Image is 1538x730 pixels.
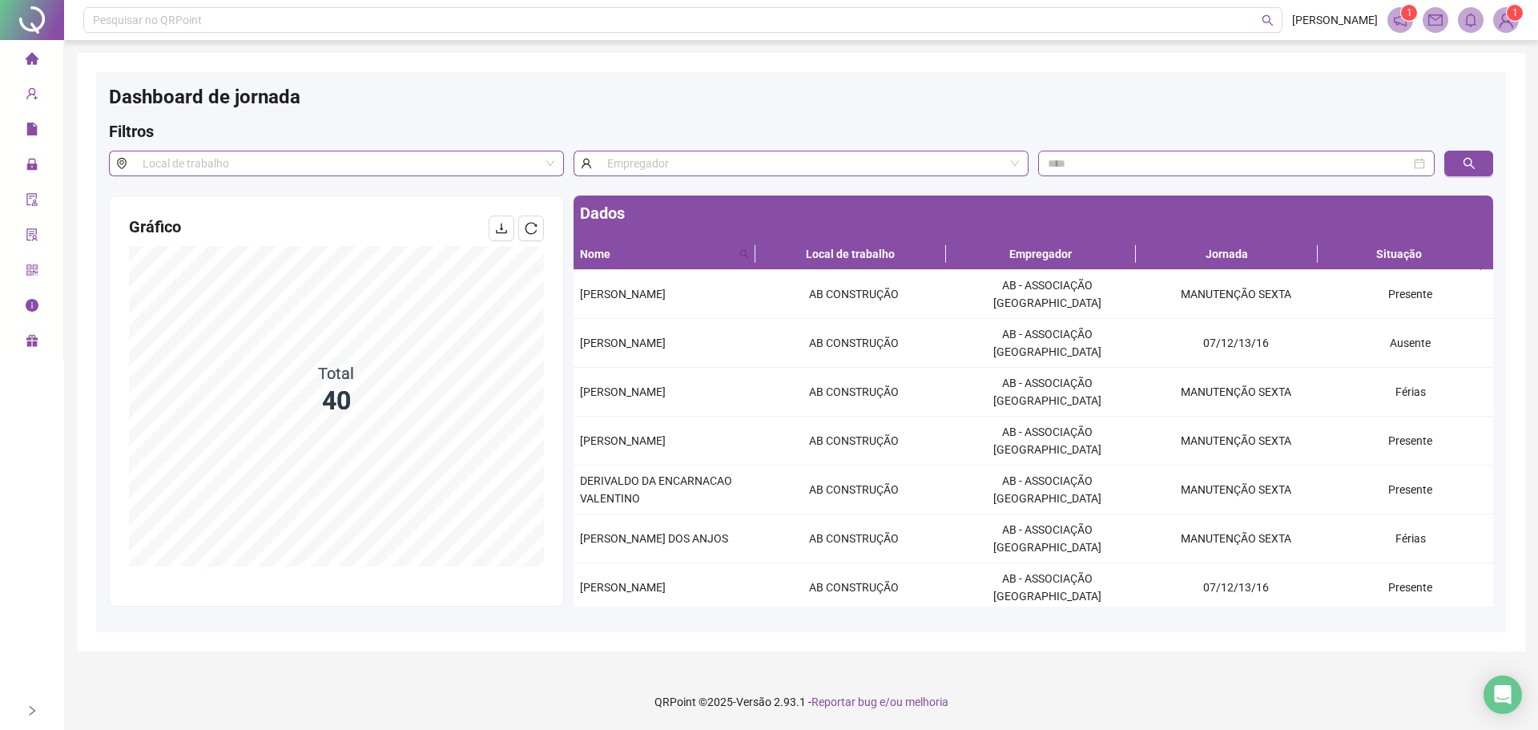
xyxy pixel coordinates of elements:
span: Reportar bug e/ou melhoria [811,696,948,708]
span: search [736,242,752,266]
span: 1 [1512,7,1518,18]
span: audit [26,186,38,218]
span: mail [1428,13,1443,27]
td: Presente [1327,417,1493,466]
span: right [26,705,38,716]
span: user-add [26,80,38,112]
td: AB - ASSOCIAÇÃO [GEOGRAPHIC_DATA] [951,514,1144,563]
span: 1 [1407,7,1412,18]
td: AB CONSTRUÇÃO [758,417,951,466]
span: [PERSON_NAME] [580,337,666,349]
span: [PERSON_NAME] [580,581,666,594]
td: 07/12/13/16 [1144,563,1328,612]
img: 73052 [1494,8,1518,32]
span: Dashboard de jornada [109,86,300,108]
td: Presente [1327,563,1493,612]
td: AB - ASSOCIAÇÃO [GEOGRAPHIC_DATA] [951,417,1144,466]
span: file [26,115,38,147]
sup: 1 [1401,5,1417,21]
span: search [1463,157,1476,170]
span: Filtros [109,122,154,141]
span: reload [525,222,537,235]
th: Jornada [1136,239,1318,270]
span: Versão [736,696,771,708]
span: qrcode [26,256,38,288]
td: AB CONSTRUÇÃO [758,563,951,612]
span: [PERSON_NAME] DOS ANJOS [580,532,728,545]
span: info-circle [26,292,38,324]
span: lock [26,151,38,183]
td: 07/12/13/16 [1144,319,1328,368]
span: home [26,45,38,77]
span: Nome [580,245,733,263]
span: [PERSON_NAME] [580,288,666,300]
td: AB CONSTRUÇÃO [758,319,951,368]
td: MANUTENÇÃO SEXTA [1144,417,1328,466]
span: search [1262,14,1274,26]
span: user [574,151,598,176]
td: Férias [1327,368,1493,417]
footer: QRPoint © 2025 - 2.93.1 - [64,674,1538,730]
td: MANUTENÇÃO SEXTA [1144,368,1328,417]
td: AB - ASSOCIAÇÃO [GEOGRAPHIC_DATA] [951,368,1144,417]
td: Férias [1327,514,1493,563]
span: [PERSON_NAME] [1292,11,1378,29]
span: gift [26,327,38,359]
span: Gráfico [129,217,181,236]
td: MANUTENÇÃO SEXTA [1144,270,1328,319]
td: AB - ASSOCIAÇÃO [GEOGRAPHIC_DATA] [951,563,1144,612]
td: Ausente [1327,319,1493,368]
td: MANUTENÇÃO SEXTA [1144,514,1328,563]
td: AB CONSTRUÇÃO [758,368,951,417]
th: Empregador [946,239,1137,270]
span: [PERSON_NAME] [580,385,666,398]
span: solution [26,221,38,253]
span: bell [1464,13,1478,27]
td: MANUTENÇÃO SEXTA [1144,466,1328,514]
span: DERIVALDO DA ENCARNACAO VALENTINO [580,474,732,505]
span: search [739,249,749,259]
span: download [495,222,508,235]
td: AB - ASSOCIAÇÃO [GEOGRAPHIC_DATA] [951,270,1144,319]
td: Presente [1327,466,1493,514]
span: [PERSON_NAME] [580,434,666,447]
td: AB - ASSOCIAÇÃO [GEOGRAPHIC_DATA] [951,466,1144,514]
td: Presente [1327,270,1493,319]
td: AB CONSTRUÇÃO [758,466,951,514]
th: Situação [1318,239,1481,270]
div: Open Intercom Messenger [1484,676,1522,714]
th: Local de trabalho [755,239,946,270]
span: Dados [580,204,625,223]
span: notification [1393,13,1407,27]
sup: Atualize o seu contato no menu Meus Dados [1507,5,1523,21]
td: AB CONSTRUÇÃO [758,514,951,563]
td: AB - ASSOCIAÇÃO [GEOGRAPHIC_DATA] [951,319,1144,368]
td: AB CONSTRUÇÃO [758,270,951,319]
span: environment [109,151,134,176]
